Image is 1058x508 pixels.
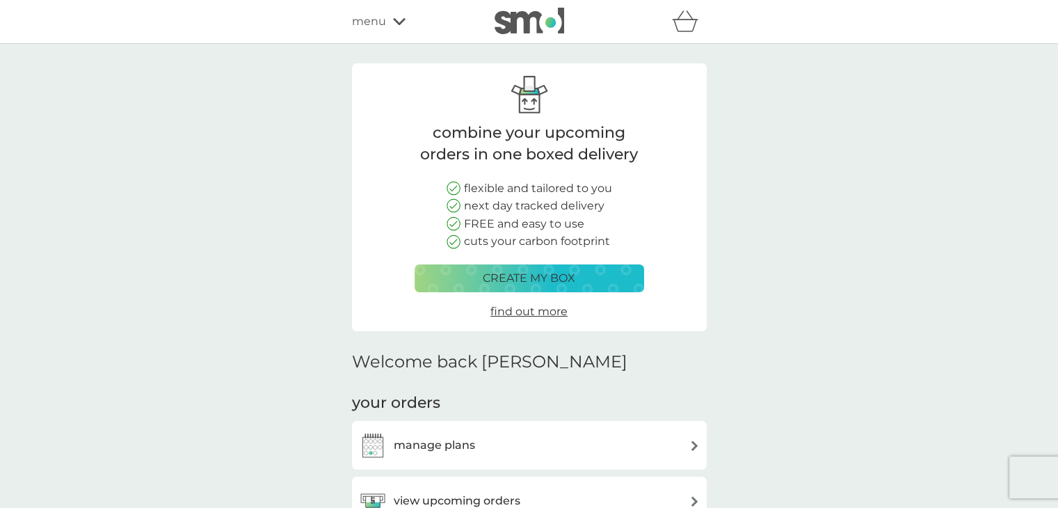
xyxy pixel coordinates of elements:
a: find out more [490,303,568,321]
p: next day tracked delivery [464,197,604,215]
button: create my box [415,264,644,292]
p: flexible and tailored to you [464,180,612,198]
img: arrow right [689,496,700,507]
p: combine your upcoming orders in one boxed delivery [415,122,644,166]
img: arrow right [689,440,700,451]
p: FREE and easy to use [464,215,584,233]
div: basket [672,8,707,35]
h3: manage plans [394,436,475,454]
img: smol [495,8,564,34]
h3: your orders [352,392,440,414]
p: cuts your carbon footprint [464,232,610,251]
span: menu [352,13,386,31]
span: find out more [490,305,568,318]
h2: Welcome back [PERSON_NAME] [352,352,627,372]
p: create my box [483,269,575,287]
